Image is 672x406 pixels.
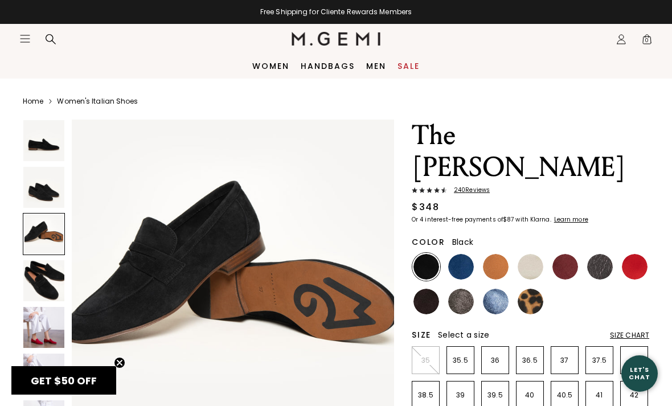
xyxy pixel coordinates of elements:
klarna-placement-style-cta: Learn more [554,215,588,224]
img: Burgundy [552,254,578,280]
span: GET $50 OFF [31,374,97,388]
klarna-placement-style-body: Or 4 interest-free payments of [412,215,503,224]
p: 35 [412,356,439,365]
a: Sale [398,61,420,71]
span: Select a size [438,329,489,341]
img: The Sacca Donna [23,307,64,348]
div: GET $50 OFFClose teaser [11,366,116,395]
button: Open site menu [19,33,31,44]
div: Size Chart [610,331,649,340]
p: 35.5 [447,356,474,365]
img: Dark Gunmetal [587,254,613,280]
img: The Sacca Donna [23,260,64,301]
img: Sunset Red [622,254,648,280]
a: Handbags [301,61,355,71]
span: 0 [641,36,653,47]
p: 37.5 [586,356,613,365]
p: 38.5 [412,391,439,400]
img: Luggage [483,254,509,280]
a: Women's Italian Shoes [57,97,138,106]
p: 36 [482,356,509,365]
klarna-placement-style-body: with Klarna [515,215,552,224]
a: Men [366,61,386,71]
p: 37 [551,356,578,365]
div: Let's Chat [621,366,658,380]
p: 39 [447,391,474,400]
img: The Sacca Donna [23,167,64,208]
klarna-placement-style-amount: $87 [503,215,514,224]
img: Navy [448,254,474,280]
p: 42 [621,391,648,400]
a: Home [23,97,43,106]
h1: The [PERSON_NAME] [412,120,649,183]
img: The Sacca Donna [23,120,64,161]
div: $348 [412,200,439,214]
img: M.Gemi [292,32,381,46]
p: 36.5 [517,356,543,365]
a: Learn more [553,216,588,223]
span: 240 Review s [447,187,490,194]
p: 40.5 [551,391,578,400]
img: Black [413,254,439,280]
p: 41 [586,391,613,400]
img: Sapphire [483,289,509,314]
h2: Size [412,330,431,339]
p: 40 [517,391,543,400]
img: Dark Chocolate [413,289,439,314]
button: Close teaser [114,357,125,368]
img: Light Oatmeal [518,254,543,280]
h2: Color [412,237,445,247]
img: Leopard [518,289,543,314]
p: 38 [621,356,648,365]
a: Women [252,61,289,71]
p: 39.5 [482,391,509,400]
img: Cocoa [448,289,474,314]
span: Black [452,236,473,248]
img: The Sacca Donna [23,354,64,395]
a: 240Reviews [412,187,649,196]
